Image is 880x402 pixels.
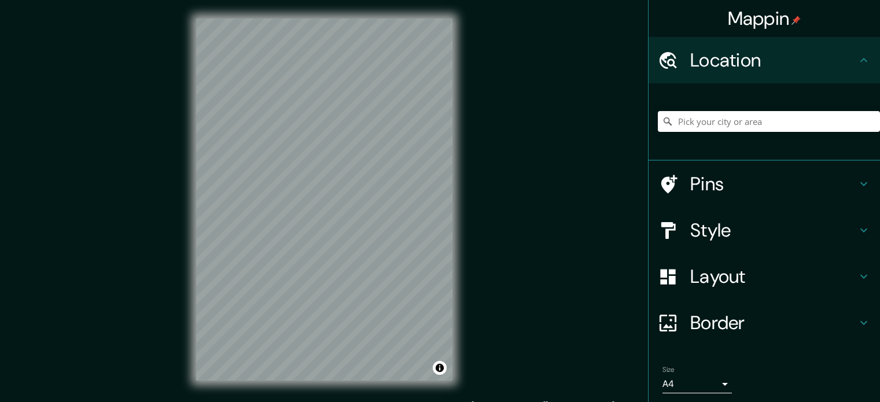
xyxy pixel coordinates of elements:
label: Size [662,365,675,375]
h4: Pins [690,172,857,196]
h4: Layout [690,265,857,288]
div: Pins [649,161,880,207]
div: Location [649,37,880,83]
div: A4 [662,375,732,393]
h4: Border [690,311,857,334]
h4: Style [690,219,857,242]
button: Toggle attribution [433,361,447,375]
div: Style [649,207,880,253]
div: Border [649,300,880,346]
div: Layout [649,253,880,300]
input: Pick your city or area [658,111,880,132]
h4: Mappin [728,7,801,30]
img: pin-icon.png [791,16,801,25]
h4: Location [690,49,857,72]
canvas: Map [196,19,452,381]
